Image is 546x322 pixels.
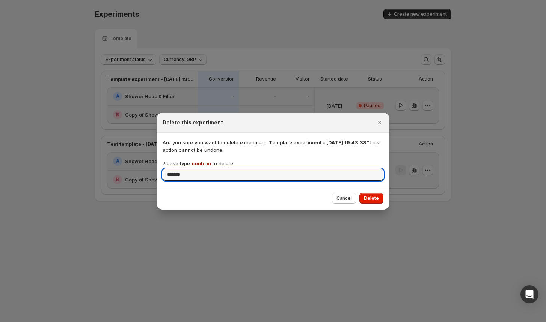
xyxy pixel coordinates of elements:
[163,139,383,154] p: Are you sure you want to delete experiment This action cannot be undone.
[374,117,385,128] button: Close
[336,195,352,201] span: Cancel
[359,193,383,204] button: Delete
[192,160,211,166] span: confirm
[332,193,356,204] button: Cancel
[163,119,223,126] h2: Delete this experiment
[364,195,379,201] span: Delete
[520,285,538,303] div: Open Intercom Messenger
[266,139,369,145] span: "Template experiment - [DATE] 19:43:38"
[163,160,233,167] p: Please type to delete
